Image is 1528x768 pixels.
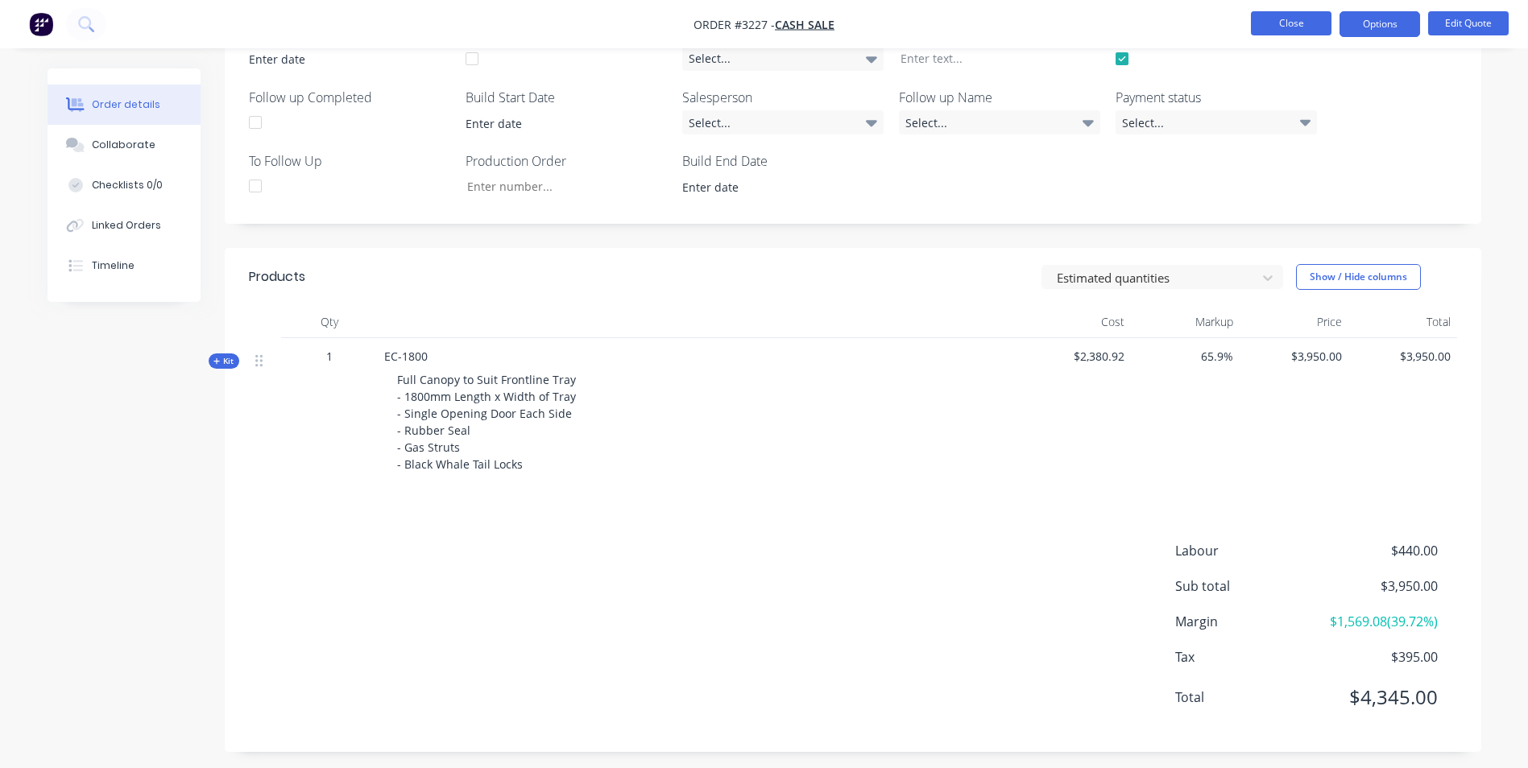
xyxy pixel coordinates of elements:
span: Margin [1175,612,1319,631]
span: $2,380.92 [1029,348,1124,365]
input: Enter date [671,175,872,199]
div: Select... [1116,110,1317,134]
span: $440.00 [1318,541,1437,560]
span: $4,345.00 [1318,683,1437,712]
label: Follow up Completed [249,88,450,107]
span: Full Canopy to Suit Frontline Tray - 1800mm Length x Width of Tray - Single Opening Door Each Sid... [397,372,576,472]
label: Build End Date [682,151,884,171]
button: Order details [48,85,201,125]
span: Order #3227 - [694,17,775,32]
span: 1 [326,348,333,365]
label: Payment status [1116,88,1317,107]
span: Kit [213,355,234,367]
span: Total [1175,687,1319,707]
span: EC-1800 [384,349,428,364]
button: Kit [209,353,239,369]
div: Total [1348,306,1457,338]
input: Enter date [454,111,655,135]
button: Checklists 0/0 [48,165,201,205]
button: Close [1251,11,1331,35]
div: Products [249,267,305,287]
span: Tax [1175,647,1319,667]
span: $395.00 [1318,647,1437,667]
button: Timeline [48,246,201,286]
span: $3,950.00 [1318,576,1437,596]
span: 65.9% [1137,348,1233,365]
span: $3,950.00 [1246,348,1342,365]
label: Follow up Name [899,88,1100,107]
div: Collaborate [92,138,155,152]
span: Labour [1175,541,1319,560]
img: Factory [29,12,53,36]
label: Build Start Date [466,88,667,107]
div: Select... [682,47,884,71]
button: Options [1340,11,1420,37]
div: Order details [92,97,160,112]
div: Qty [281,306,378,338]
div: Price [1240,306,1348,338]
span: $1,569.08 ( 39.72 %) [1318,612,1437,631]
div: Select... [682,110,884,134]
span: $3,950.00 [1355,348,1451,365]
button: Linked Orders [48,205,201,246]
label: Production Order [466,151,667,171]
button: Collaborate [48,125,201,165]
label: Salesperson [682,88,884,107]
div: Select... [899,110,1100,134]
button: Edit Quote [1428,11,1509,35]
div: Cost [1022,306,1131,338]
button: Show / Hide columns [1296,264,1421,290]
div: Checklists 0/0 [92,178,163,192]
label: To Follow Up [249,151,450,171]
input: Enter number... [453,174,666,198]
a: Cash Sale [775,17,834,32]
div: Linked Orders [92,218,161,233]
div: Markup [1131,306,1240,338]
div: Timeline [92,258,135,273]
span: Sub total [1175,576,1319,596]
input: Enter date [238,47,438,72]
